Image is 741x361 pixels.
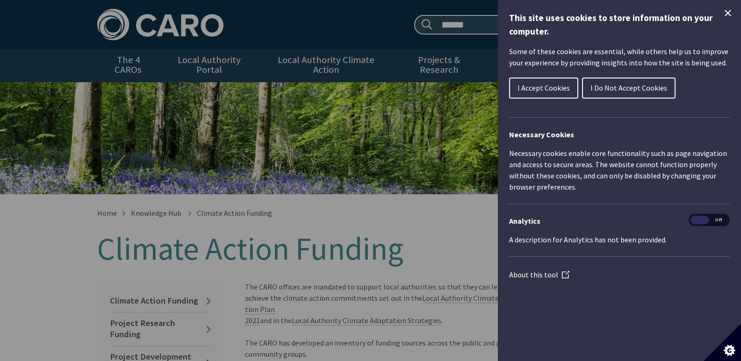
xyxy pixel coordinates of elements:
[518,83,570,92] span: I Accept Cookies
[509,148,730,192] p: Necessary cookies enable core functionality such as page navigation and access to secure areas. T...
[509,46,730,68] p: Some of these cookies are essential, while others help us to improve your experience by providing...
[509,78,578,99] button: I Accept Cookies
[509,11,730,38] h1: This site uses cookies to store information on your computer.
[709,216,728,225] span: Off
[509,215,730,227] h3: Analytics
[691,216,709,225] span: On
[509,270,569,279] a: About this tool
[509,129,730,140] h2: Necessary Cookies
[722,7,734,19] button: Close Cookie Control
[509,234,730,245] p: A description for Analytics has not been provided.
[704,324,741,361] button: Set cookie preferences
[582,78,676,99] button: I Do Not Accept Cookies
[590,83,667,92] span: I Do Not Accept Cookies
